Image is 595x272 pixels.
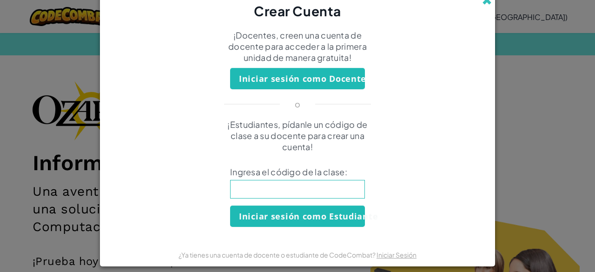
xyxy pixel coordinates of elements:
[216,30,379,63] p: ¡Docentes, creen una cuenta de docente para acceder a la primera unidad de manera gratuita!
[178,251,377,259] span: ¿Ya tienes una cuenta de docente o estudiante de CodeCombat?
[377,251,416,259] a: Iniciar Sesión
[230,206,365,227] button: Iniciar sesión como Estudiante
[295,99,300,110] p: o
[254,3,341,19] span: Crear Cuenta
[230,68,365,89] button: Iniciar sesión como Docente
[230,166,365,178] span: Ingresa el código de la clase:
[216,119,379,153] p: ¡Estudiantes, pídanle un código de clase a su docente para crear una cuenta!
